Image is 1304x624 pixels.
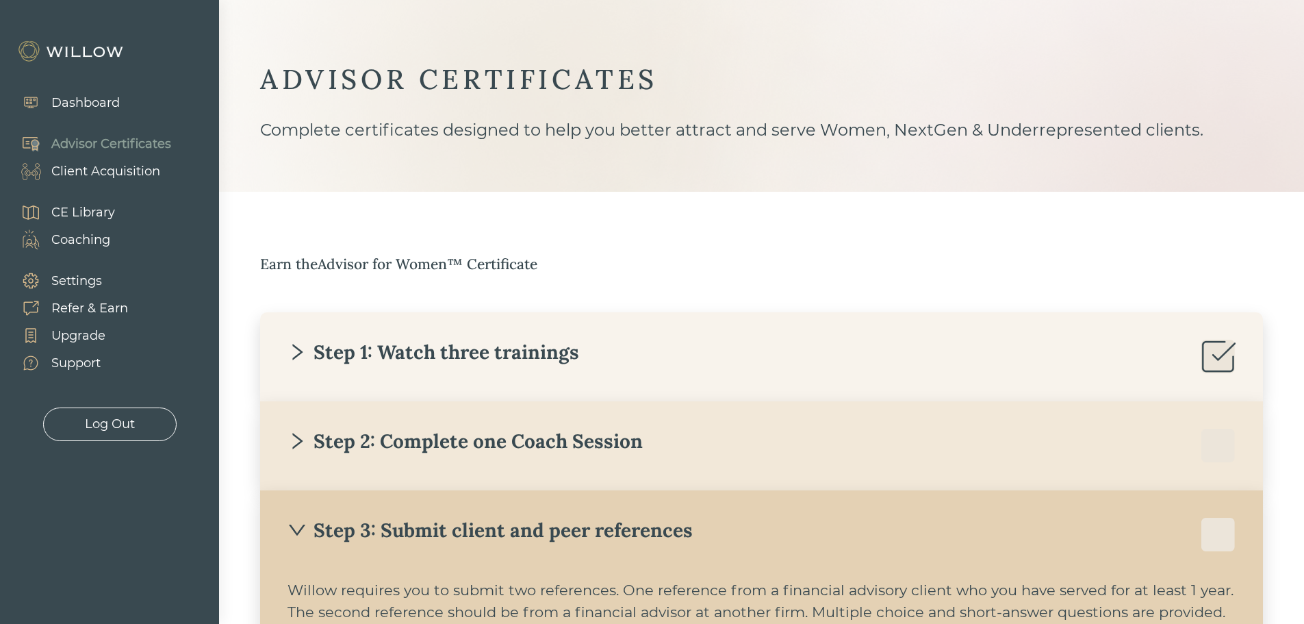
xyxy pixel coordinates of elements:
[287,429,643,453] div: Step 2: Complete one Coach Session
[287,518,693,542] div: Step 3: Submit client and peer references
[51,231,110,249] div: Coaching
[7,199,115,226] a: CE Library
[51,354,101,373] div: Support
[51,135,171,153] div: Advisor Certificates
[85,415,135,434] div: Log Out
[51,299,128,318] div: Refer & Earn
[7,226,115,253] a: Coaching
[51,94,120,112] div: Dashboard
[7,267,128,295] a: Settings
[287,579,1236,623] div: Willow requires you to submit two references. One reference from a financial advisory client who ...
[287,342,307,362] span: right
[17,40,127,62] img: Willow
[7,158,171,185] a: Client Acquisition
[51,327,105,345] div: Upgrade
[260,118,1263,192] div: Complete certificates designed to help you better attract and serve Women, NextGen & Underreprese...
[260,253,1263,275] div: Earn the Advisor for Women™ Certificate
[287,432,307,451] span: right
[287,340,579,364] div: Step 1: Watch three trainings
[51,162,160,181] div: Client Acquisition
[7,295,128,322] a: Refer & Earn
[7,130,171,158] a: Advisor Certificates
[7,89,120,116] a: Dashboard
[260,62,1263,97] div: ADVISOR CERTIFICATES
[51,272,102,290] div: Settings
[287,521,307,540] span: down
[51,203,115,222] div: CE Library
[7,322,128,349] a: Upgrade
